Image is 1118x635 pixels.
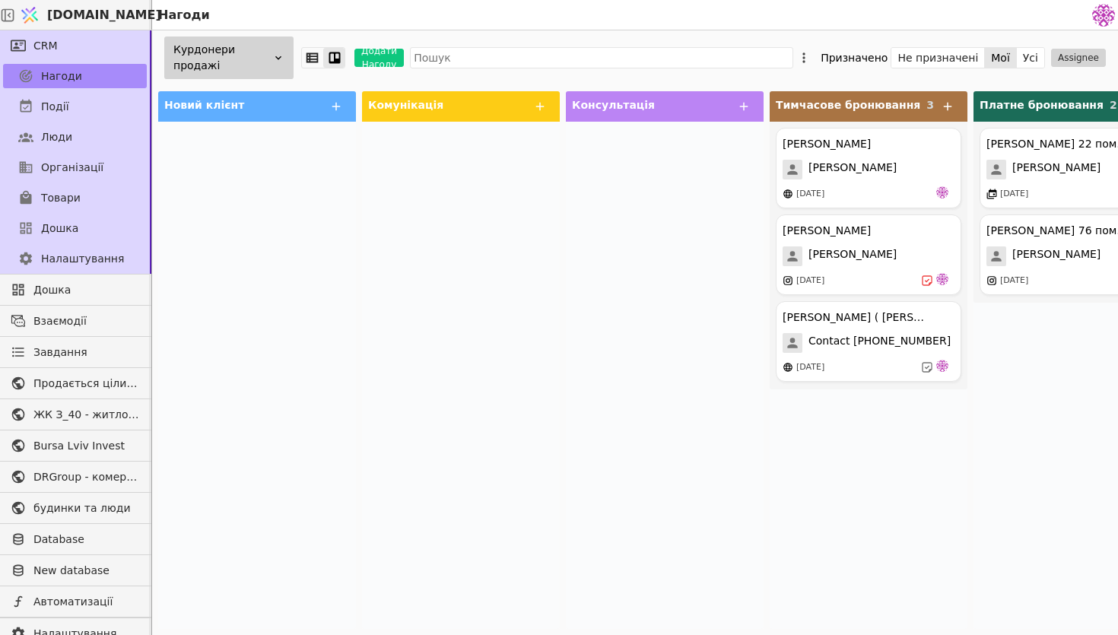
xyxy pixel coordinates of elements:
a: Завдання [3,340,147,364]
a: Організації [3,155,147,179]
a: Події [3,94,147,119]
span: DRGroup - комерційна нерухоомість [33,469,139,485]
button: Додати Нагоду [354,49,404,67]
span: Тимчасове бронювання [776,99,920,111]
a: Товари [3,186,147,210]
a: DRGroup - комерційна нерухоомість [3,465,147,489]
span: [PERSON_NAME] [1012,246,1101,266]
span: Люди [41,129,72,145]
div: [DATE] [796,275,824,287]
div: [PERSON_NAME] [783,136,871,152]
span: Організації [41,160,103,176]
a: CRM [3,33,147,58]
div: [DATE] [1000,188,1028,201]
span: Автоматизації [33,594,139,610]
span: Завдання [33,344,87,360]
div: [PERSON_NAME][PERSON_NAME][DATE]de [776,214,961,295]
span: Нагоди [41,68,82,84]
button: Усі [1017,47,1044,68]
span: Дошка [33,282,139,298]
div: [DATE] [1000,275,1028,287]
a: [DOMAIN_NAME] [15,1,152,30]
span: [PERSON_NAME] [808,246,897,266]
span: 3 [926,99,934,111]
img: events.svg [986,189,997,199]
img: Logo [18,1,41,30]
span: Взаємодії [33,313,139,329]
img: instagram.svg [986,275,997,286]
a: Нагоди [3,64,147,88]
span: Продається цілий будинок [PERSON_NAME] нерухомість [33,376,139,392]
span: будинки та люди [33,500,139,516]
span: 2 [1110,99,1117,111]
span: Налаштування [41,251,124,267]
button: Не призначені [891,47,985,68]
span: Bursa Lviv Invest [33,438,139,454]
img: de [936,273,948,285]
img: de [936,186,948,198]
span: Події [41,99,69,115]
h2: Нагоди [152,6,210,24]
a: Додати Нагоду [345,49,404,67]
span: Комунікація [368,99,443,111]
button: Assignee [1051,49,1106,67]
div: [DATE] [796,361,824,374]
button: Мої [985,47,1017,68]
span: Contact [PHONE_NUMBER] [808,333,951,353]
div: Призначено [821,47,888,68]
img: de [936,360,948,372]
a: Люди [3,125,147,149]
span: Консультація [572,99,655,111]
a: будинки та люди [3,496,147,520]
img: online-store.svg [783,362,793,373]
a: Database [3,527,147,551]
span: ЖК З_40 - житлова та комерційна нерухомість класу Преміум [33,407,139,423]
input: Пошук [410,47,793,68]
a: Взаємодії [3,309,147,333]
div: [PERSON_NAME] ( [PERSON_NAME] у покупці квартири )Contact [PHONE_NUMBER][DATE]de [776,301,961,382]
img: 137b5da8a4f5046b86490006a8dec47a [1092,4,1115,27]
span: Database [33,532,139,548]
a: Автоматизації [3,589,147,614]
div: [PERSON_NAME] ( [PERSON_NAME] у покупці квартири ) [783,310,927,325]
span: Платне бронювання [980,99,1104,111]
div: [PERSON_NAME] [783,223,871,239]
img: online-store.svg [783,189,793,199]
a: Продається цілий будинок [PERSON_NAME] нерухомість [3,371,147,395]
span: Новий клієнт [164,99,244,111]
span: Дошка [41,221,78,237]
span: Товари [41,190,81,206]
div: Курдонери продажі [164,37,294,79]
span: CRM [33,38,58,54]
span: [PERSON_NAME] [1012,160,1101,179]
div: [DATE] [796,188,824,201]
a: Дошка [3,216,147,240]
img: instagram.svg [783,275,793,286]
a: Налаштування [3,246,147,271]
a: ЖК З_40 - житлова та комерційна нерухомість класу Преміум [3,402,147,427]
span: [PERSON_NAME] [808,160,897,179]
a: Дошка [3,278,147,302]
span: [DOMAIN_NAME] [47,6,161,24]
span: New database [33,563,139,579]
div: [PERSON_NAME][PERSON_NAME][DATE]de [776,128,961,208]
a: New database [3,558,147,583]
a: Bursa Lviv Invest [3,433,147,458]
